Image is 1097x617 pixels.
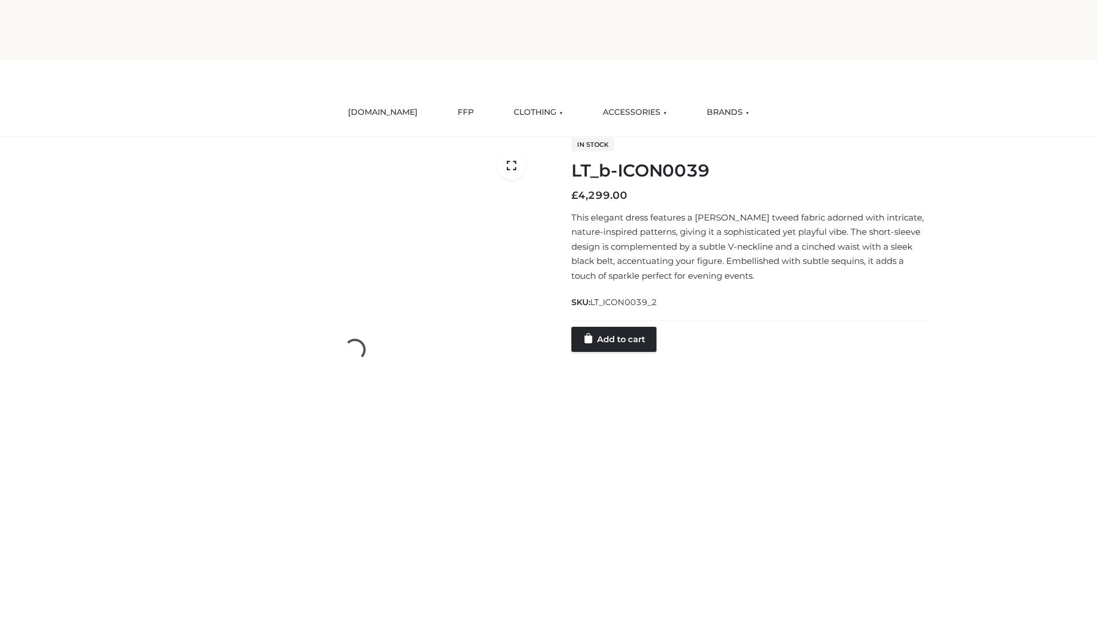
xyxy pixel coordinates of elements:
[590,297,657,307] span: LT_ICON0039_2
[571,327,656,352] a: Add to cart
[449,100,482,125] a: FFP
[571,189,627,202] bdi: 4,299.00
[339,100,426,125] a: [DOMAIN_NAME]
[571,210,927,283] p: This elegant dress features a [PERSON_NAME] tweed fabric adorned with intricate, nature-inspired ...
[571,189,578,202] span: £
[571,161,927,181] h1: LT_b-ICON0039
[505,100,571,125] a: CLOTHING
[571,295,658,309] span: SKU:
[594,100,675,125] a: ACCESSORIES
[571,138,614,151] span: In stock
[698,100,758,125] a: BRANDS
